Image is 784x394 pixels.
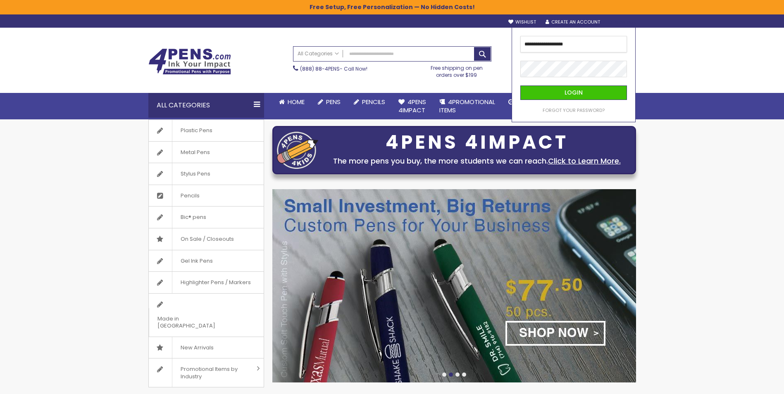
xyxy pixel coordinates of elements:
a: New Arrivals [149,337,264,358]
span: Highlighter Pens / Markers [172,272,259,293]
img: /custom-soft-touch-pen-metal-barrel.html [272,189,636,382]
span: Metal Pens [172,142,218,163]
div: Free shipping on pen orders over $199 [422,62,491,78]
a: Plastic Pens [149,120,264,141]
a: Click to Learn More. [548,156,621,166]
span: Plastic Pens [172,120,221,141]
a: Pencils [149,185,264,206]
a: Metal Pens [149,142,264,163]
a: Wishlist [508,19,536,25]
div: The more pens you buy, the more students we can reach. [322,155,631,167]
a: Highlighter Pens / Markers [149,272,264,293]
img: 4Pens Custom Pens and Promotional Products [148,48,231,75]
span: Login [565,88,583,97]
span: On Sale / Closeouts [172,228,242,250]
span: 4PROMOTIONAL ITEMS [439,97,495,114]
a: (888) 88-4PENS [300,65,340,72]
div: 4PENS 4IMPACT [322,134,631,151]
span: Promotional Items by Industry [172,358,254,387]
span: - Call Now! [300,65,367,72]
a: Home [272,93,311,111]
a: Gel Ink Pens [149,250,264,272]
span: Gel Ink Pens [172,250,221,272]
a: Pencils [347,93,392,111]
div: Sign In [608,19,636,26]
a: Stylus Pens [149,163,264,185]
a: 4PROMOTIONALITEMS [433,93,502,120]
span: 4Pens 4impact [398,97,426,114]
span: Bic® pens [172,206,214,228]
span: Made in [GEOGRAPHIC_DATA] [149,308,243,337]
span: Home [288,97,305,106]
span: All Categories [298,50,339,57]
span: Pencils [172,185,208,206]
span: Pens [326,97,341,106]
a: Create an Account [546,19,600,25]
img: four_pen_logo.png [277,131,318,169]
a: On Sale / Closeouts [149,228,264,250]
a: Rush [502,93,539,111]
a: Pens [311,93,347,111]
a: Bic® pens [149,206,264,228]
span: Stylus Pens [172,163,219,185]
span: Pencils [362,97,385,106]
a: Made in [GEOGRAPHIC_DATA] [149,294,264,337]
div: All Categories [148,93,264,118]
a: Promotional Items by Industry [149,358,264,387]
a: All Categories [293,47,343,60]
a: Forgot Your Password? [543,107,605,114]
span: New Arrivals [172,337,222,358]
button: Login [520,85,627,100]
a: 4Pens4impact [392,93,433,120]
